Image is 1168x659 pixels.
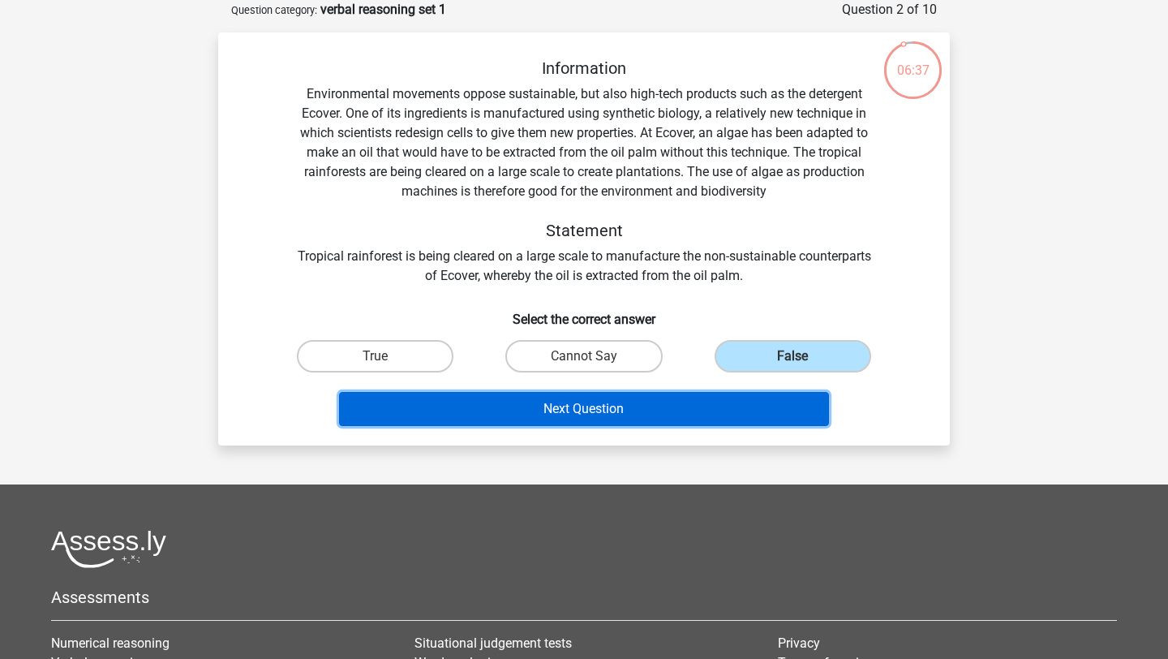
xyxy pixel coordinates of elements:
h5: Assessments [51,588,1117,607]
label: True [297,340,453,373]
div: Environmental movements oppose sustainable, but also high-tech products such as the detergent Eco... [244,58,924,286]
div: 06:37 [882,40,943,80]
h5: Statement [296,221,872,240]
a: Situational judgement tests [414,635,572,651]
a: Privacy [778,635,820,651]
h6: Select the correct answer [244,299,924,327]
label: False [715,340,871,373]
strong: verbal reasoning set 1 [320,2,446,17]
a: Numerical reasoning [51,635,170,651]
img: Assessly logo [51,530,166,568]
h5: Information [296,58,872,78]
small: Question category: [231,4,317,16]
label: Cannot Say [505,340,662,373]
button: Next Question [339,392,830,426]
